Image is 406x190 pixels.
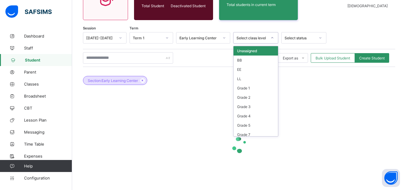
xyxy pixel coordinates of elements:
[234,65,278,74] div: EE
[24,164,72,168] span: Help
[86,36,115,40] div: [DATE]-[DATE]
[24,70,72,74] span: Parent
[234,46,278,56] div: Unassigned
[234,111,278,121] div: Grade 4
[24,46,72,50] span: Staff
[234,74,278,83] div: LL
[25,58,72,62] span: Student
[234,93,278,102] div: Grade 2
[24,142,72,146] span: Time Table
[227,2,291,7] span: Total students in current term
[140,2,168,10] div: Total Student
[285,36,315,40] div: Select status
[133,36,162,40] div: Term 1
[234,83,278,93] div: Grade 1
[234,56,278,65] div: BB
[179,36,219,40] div: Early Learning Center
[347,4,388,8] span: [DEMOGRAPHIC_DATA]
[24,94,72,98] span: Broadsheet
[88,78,138,83] span: Section: Early Learning Center
[234,121,278,130] div: Grade 5
[316,56,350,60] span: Bulk Upload Student
[24,154,72,158] span: Expenses
[5,5,52,18] img: safsims
[237,36,267,40] div: Select class level
[24,34,72,38] span: Dashboard
[382,169,400,187] button: Open asap
[130,26,138,30] span: Term
[24,130,72,134] span: Messaging
[24,176,72,180] span: Configuration
[24,106,72,110] span: CBT
[24,118,72,122] span: Lesson Plan
[83,26,96,30] span: Session
[24,82,72,86] span: Classes
[283,56,298,60] span: Export as
[359,56,385,60] span: Create Student
[234,130,278,139] div: Grade 7
[169,4,206,8] span: Deactivated Student
[234,102,278,111] div: Grade 3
